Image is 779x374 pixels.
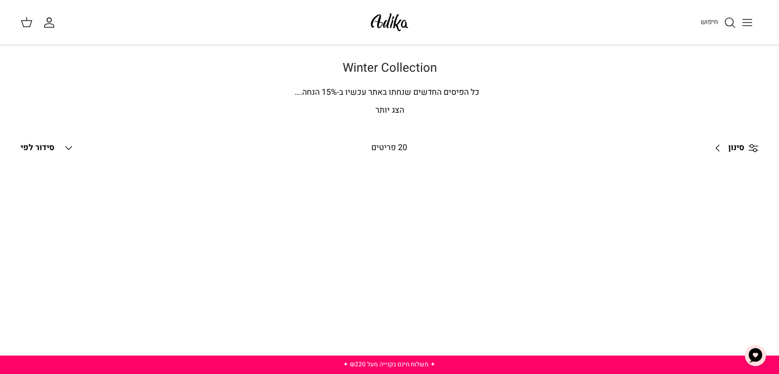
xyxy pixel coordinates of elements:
[31,61,748,76] h1: Winter Collection
[701,16,736,29] a: חיפוש
[294,86,337,98] span: % הנחה.
[20,141,54,154] span: סידור לפי
[368,10,411,34] img: Adika IL
[701,17,718,27] span: חיפוש
[43,16,59,29] a: החשבון שלי
[740,340,771,371] button: צ'אט
[322,86,331,98] span: 15
[337,86,479,98] span: כל הפיסים החדשים שנחתו באתר עכשיו ב-
[20,137,75,159] button: סידור לפי
[31,104,748,117] p: הצג יותר
[301,141,477,155] div: 20 פריטים
[736,11,759,34] button: Toggle menu
[708,136,759,160] a: סינון
[728,141,744,155] span: סינון
[343,360,435,369] a: ✦ משלוח חינם בקנייה מעל ₪220 ✦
